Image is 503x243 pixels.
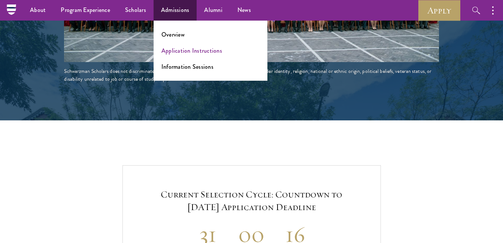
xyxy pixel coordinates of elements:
[64,67,439,83] div: Schwarzman Scholars does not discriminate on the basis of race, color, sex, sexual orientation, g...
[145,188,358,213] h5: Current Selection Cycle: Countdown to [DATE] Application Deadline
[161,30,185,39] a: Overview
[161,62,213,71] a: Information Sessions
[161,46,222,55] a: Application Instructions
